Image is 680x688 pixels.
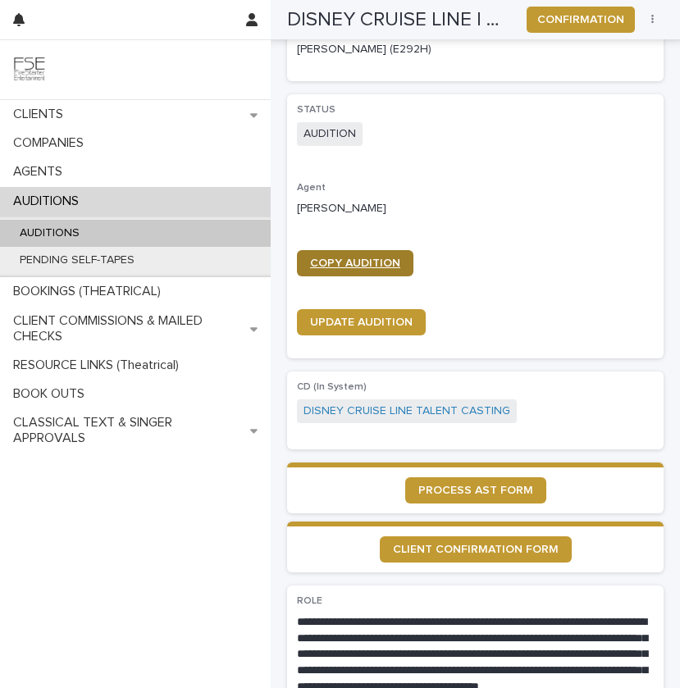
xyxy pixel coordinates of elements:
p: AUDITIONS [7,226,93,240]
a: UPDATE AUDITION [297,309,426,335]
h2: DISNEY CRUISE LINE | DISNEY ADVENTURE PERFORMERS [287,8,513,32]
span: PROCESS AST FORM [418,485,533,496]
a: COPY AUDITION [297,250,413,276]
p: [PERSON_NAME] (E292H) [297,41,654,58]
p: CLASSICAL TEXT & SINGER APPROVALS [7,415,250,446]
p: AUDITIONS [7,194,92,209]
a: CLIENT CONFIRMATION FORM [380,536,572,563]
p: BOOKINGS (THEATRICAL) [7,284,174,299]
span: Agent [297,183,326,193]
span: AUDITION [297,122,363,146]
img: 9JgRvJ3ETPGCJDhvPVA5 [13,53,46,86]
span: UPDATE AUDITION [310,317,413,328]
p: COMPANIES [7,135,97,151]
a: DISNEY CRUISE LINE TALENT CASTING [303,403,510,420]
p: [PERSON_NAME] [297,200,654,217]
a: PROCESS AST FORM [405,477,546,503]
p: BOOK OUTS [7,386,98,402]
p: PENDING SELF-TAPES [7,253,148,267]
p: CLIENT COMMISSIONS & MAILED CHECKS [7,313,250,344]
span: CD (In System) [297,382,367,392]
span: CONFIRMATION [537,11,624,28]
button: CONFIRMATION [527,7,635,33]
p: CLIENTS [7,107,76,122]
span: ROLE [297,596,322,606]
p: AGENTS [7,164,75,180]
span: CLIENT CONFIRMATION FORM [393,544,559,555]
span: STATUS [297,105,335,115]
span: COPY AUDITION [310,257,400,269]
p: RESOURCE LINKS (Theatrical) [7,358,192,373]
